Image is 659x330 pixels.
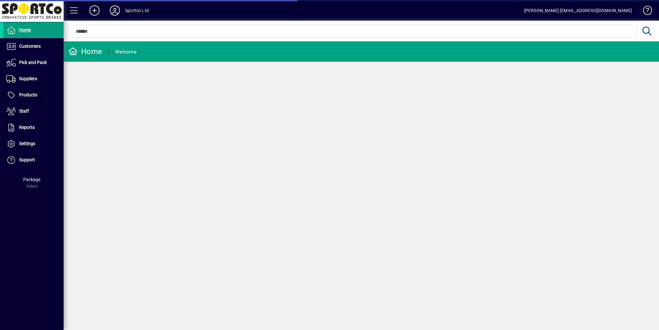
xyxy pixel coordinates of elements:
[3,136,64,152] a: Settings
[19,76,37,81] span: Suppliers
[3,39,64,54] a: Customers
[3,120,64,136] a: Reports
[19,141,35,146] span: Settings
[3,71,64,87] a: Suppliers
[19,157,35,162] span: Support
[3,87,64,103] a: Products
[3,55,64,71] a: Pick and Pack
[68,46,102,57] div: Home
[84,5,105,16] button: Add
[19,125,35,130] span: Reports
[638,1,651,22] a: Knowledge Base
[23,177,40,182] span: Package
[19,27,31,32] span: Home
[125,5,149,16] div: Sportco Ltd
[3,152,64,168] a: Support
[524,5,632,16] div: [PERSON_NAME] [EMAIL_ADDRESS][DOMAIN_NAME]
[105,5,125,16] button: Profile
[19,109,29,114] span: Staff
[19,60,47,65] span: Pick and Pack
[3,103,64,119] a: Staff
[19,92,37,97] span: Products
[19,44,41,49] span: Customers
[115,47,136,57] div: Welcome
